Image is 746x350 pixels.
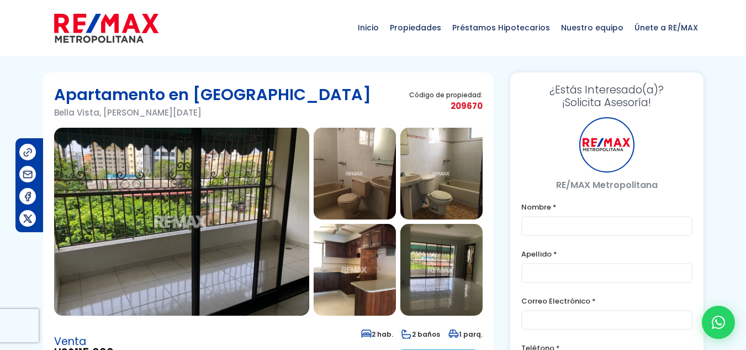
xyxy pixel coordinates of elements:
span: 2 hab. [361,330,393,339]
img: Apartamento en Bella Vista [400,224,483,316]
span: 1 parq. [448,330,483,339]
span: Propiedades [384,11,447,44]
p: Bella Vista, [PERSON_NAME][DATE] [54,106,371,119]
span: Nuestro equipo [555,11,629,44]
div: RE/MAX Metropolitana [579,117,634,173]
span: Venta [54,336,114,347]
label: Apellido * [521,247,692,261]
span: Inicio [352,11,384,44]
img: Compartir [22,169,34,180]
p: RE/MAX Metropolitana [521,178,692,192]
span: Código de propiedad: [409,91,483,99]
img: Apartamento en Bella Vista [314,128,396,220]
span: Únete a RE/MAX [629,11,703,44]
img: remax-metropolitana-logo [54,12,158,45]
h3: ¡Solicita Asesoría! [521,83,692,109]
img: Compartir [22,191,34,202]
label: Nombre * [521,200,692,214]
img: Apartamento en Bella Vista [314,224,396,316]
label: Correo Electrónico * [521,294,692,308]
span: 2 baños [401,330,440,339]
img: Compartir [22,147,34,158]
img: Apartamento en Bella Vista [54,128,309,316]
h1: Apartamento en [GEOGRAPHIC_DATA] [54,83,371,106]
img: Apartamento en Bella Vista [400,128,483,220]
img: Compartir [22,213,34,224]
span: 209670 [409,99,483,113]
span: Préstamos Hipotecarios [447,11,555,44]
span: ¿Estás Interesado(a)? [521,83,692,96]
